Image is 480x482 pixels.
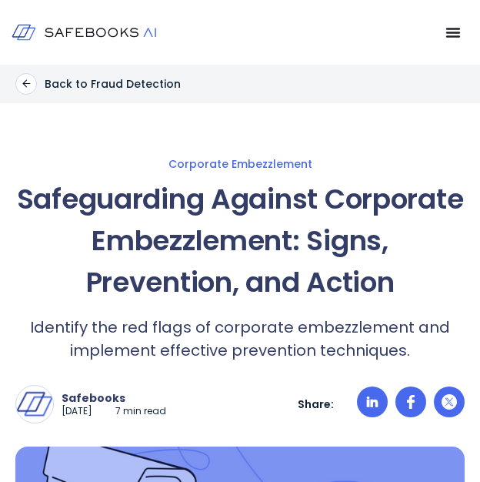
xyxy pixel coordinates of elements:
[15,316,465,362] p: Identify the red flags of corporate embezzlement and implement effective prevention techniques.
[15,73,181,95] a: Back to Fraud Detection
[15,179,465,303] h1: Safeguarding Against Corporate Embezzlement: Signs, Prevention, and Action
[15,157,465,171] a: Corporate Embezzlement
[298,397,334,411] p: Share:
[45,77,181,91] p: Back to Fraud Detection
[115,405,166,418] p: 7 min read
[62,391,166,405] p: Safebooks
[16,386,53,423] img: Safebooks
[219,25,461,40] nav: Menu
[62,405,92,418] p: [DATE]
[445,25,461,40] button: Menu Toggle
